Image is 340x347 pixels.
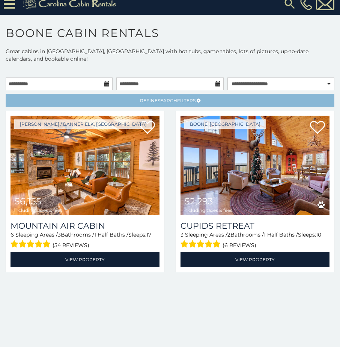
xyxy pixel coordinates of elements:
span: 2 [227,231,230,238]
img: Mountain Air Cabin [11,116,159,215]
span: (6 reviews) [223,240,256,250]
span: $6,155 [14,196,41,207]
img: Cupids Retreat [181,116,329,215]
span: $2,293 [184,196,213,207]
span: 3 [181,231,184,238]
span: Refine Filters [140,98,196,103]
a: [PERSON_NAME] / Banner Elk, [GEOGRAPHIC_DATA] [14,119,152,129]
span: (54 reviews) [53,240,89,250]
a: Cupids Retreat [181,221,329,231]
span: 1 Half Baths / [94,231,128,238]
span: including taxes & fees [14,208,62,213]
a: Mountain Air Cabin $6,155 including taxes & fees [11,116,159,215]
span: Search [158,98,177,103]
a: RefineSearchFilters [6,94,334,107]
span: 17 [146,231,151,238]
a: Mountain Air Cabin [11,221,159,231]
a: Cupids Retreat $2,293 including taxes & fees [181,116,329,215]
span: including taxes & fees [184,208,232,213]
a: Boone, [GEOGRAPHIC_DATA] [184,119,266,129]
span: 3 [58,231,61,238]
div: Sleeping Areas / Bathrooms / Sleeps: [181,231,329,250]
div: Sleeping Areas / Bathrooms / Sleeps: [11,231,159,250]
a: View Property [181,252,329,267]
span: 1 Half Baths / [264,231,298,238]
span: 6 [11,231,14,238]
span: 10 [316,231,321,238]
a: Add to favorites [310,120,325,136]
a: View Property [11,252,159,267]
